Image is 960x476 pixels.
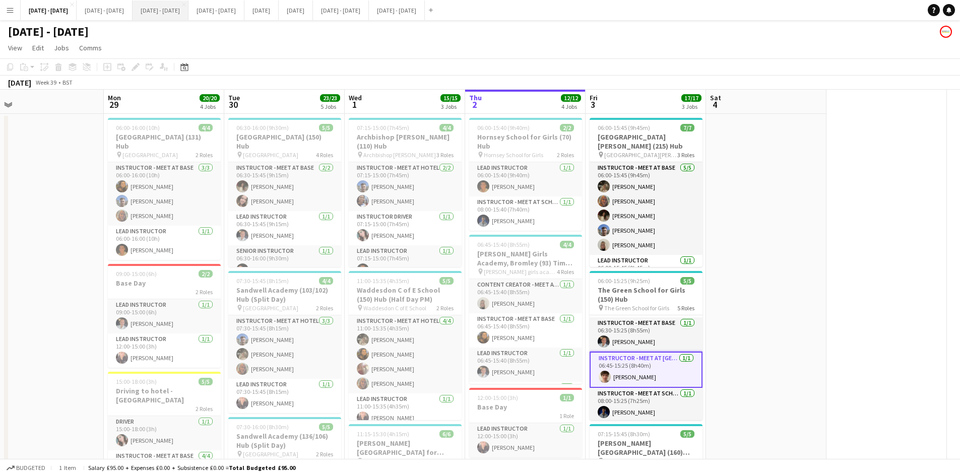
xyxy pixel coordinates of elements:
[441,103,460,110] div: 3 Jobs
[228,118,341,267] app-job-card: 06:30-16:00 (9h30m)5/5[GEOGRAPHIC_DATA] (150) Hub [GEOGRAPHIC_DATA]4 RolesInstructor - Meet at Ba...
[28,41,48,54] a: Edit
[436,457,454,465] span: 6 Roles
[469,279,582,313] app-card-role: Content Creator - Meet at Base1/106:45-15:40 (8h55m)[PERSON_NAME]
[588,99,598,110] span: 3
[349,271,462,420] app-job-card: 11:00-15:35 (4h35m)5/5Waddesdon C of E School (150) Hub (Half Day PM) Waddesdon C of E School2 Ro...
[469,235,582,384] app-job-card: 06:45-15:40 (8h55m)4/4[PERSON_NAME] Girls Academy, Bromley (93) Time Attack [PERSON_NAME] girls a...
[106,99,121,110] span: 29
[33,79,58,86] span: Week 39
[560,241,574,248] span: 4/4
[357,124,409,131] span: 07:15-15:00 (7h45m)
[469,423,582,457] app-card-role: Lead Instructor1/112:00-15:00 (3h)[PERSON_NAME]
[199,270,213,278] span: 2/2
[79,43,102,52] span: Comms
[108,162,221,226] app-card-role: Instructor - Meet at Base3/306:00-16:00 (10h)[PERSON_NAME][PERSON_NAME][PERSON_NAME]
[477,394,518,401] span: 12:00-15:00 (3h)
[227,99,240,110] span: 30
[196,288,213,296] span: 2 Roles
[349,245,462,280] app-card-role: Lead Instructor1/107:15-15:00 (7h45m)[PERSON_NAME]
[590,93,598,102] span: Fri
[75,41,106,54] a: Comms
[349,162,462,211] app-card-role: Instructor - Meet at Hotel2/207:15-15:00 (7h45m)[PERSON_NAME][PERSON_NAME]
[244,1,279,20] button: [DATE]
[228,286,341,304] h3: Sandwell Academy (103/102) Hub (Split Day)
[557,151,574,159] span: 2 Roles
[316,151,333,159] span: 4 Roles
[108,226,221,260] app-card-role: Lead Instructor1/106:00-16:00 (10h)[PERSON_NAME]
[560,394,574,401] span: 1/1
[243,304,298,312] span: [GEOGRAPHIC_DATA]
[557,268,574,276] span: 4 Roles
[469,162,582,196] app-card-role: Lead Instructor1/106:00-15:40 (9h40m)[PERSON_NAME]
[590,286,702,304] h3: The Green School for Girls (150) Hub
[484,151,543,159] span: Hornsey School for Girls
[590,388,702,422] app-card-role: Instructor - Meet at School1/108:00-15:25 (7h25m)[PERSON_NAME]
[349,132,462,151] h3: Archbishop [PERSON_NAME] (110) Hub
[188,1,244,20] button: [DATE] - [DATE]
[469,118,582,231] app-job-card: 06:00-15:40 (9h40m)2/2Hornsey School for Girls (70) Hub Hornsey School for Girls2 RolesLead Instr...
[709,99,721,110] span: 4
[477,241,530,248] span: 06:45-15:40 (8h55m)
[469,132,582,151] h3: Hornsey School for Girls (70) Hub
[8,43,22,52] span: View
[108,93,121,102] span: Mon
[469,388,582,457] app-job-card: 12:00-15:00 (3h)1/1Base Day1 RoleLead Instructor1/112:00-15:00 (3h)[PERSON_NAME]
[320,94,340,102] span: 23/23
[133,1,188,20] button: [DATE] - [DATE]
[677,457,694,465] span: 3 Roles
[228,245,341,280] app-card-role: Senior Instructor1/106:30-16:00 (9h30m)[PERSON_NAME]
[349,211,462,245] app-card-role: Instructor Driver1/107:15-15:00 (7h45m)[PERSON_NAME]
[196,151,213,159] span: 2 Roles
[349,439,462,457] h3: [PERSON_NAME][GEOGRAPHIC_DATA] for Boys (170) Hub (Half Day PM)
[940,26,952,38] app-user-avatar: Programmes & Operations
[8,78,31,88] div: [DATE]
[316,304,333,312] span: 2 Roles
[590,162,702,255] app-card-role: Instructor - Meet at Base5/506:00-15:45 (9h45m)[PERSON_NAME][PERSON_NAME][PERSON_NAME][PERSON_NAM...
[32,43,44,52] span: Edit
[8,24,89,39] h1: [DATE] - [DATE]
[228,432,341,450] h3: Sandwell Academy (136/106) Hub (Split Day)
[316,450,333,458] span: 2 Roles
[196,405,213,413] span: 2 Roles
[439,430,454,438] span: 6/6
[604,151,677,159] span: [GEOGRAPHIC_DATA][PERSON_NAME]
[590,271,702,420] app-job-card: 06:00-15:25 (9h25m)5/5The Green School for Girls (150) Hub The Green School for Girls5 Roles[PERS...
[319,423,333,431] span: 5/5
[279,1,313,20] button: [DATE]
[357,277,409,285] span: 11:00-15:35 (4h35m)
[228,211,341,245] app-card-role: Lead Instructor1/106:30-15:45 (9h15m)[PERSON_NAME]
[228,162,341,211] app-card-role: Instructor - Meet at Base2/206:30-15:45 (9h15m)[PERSON_NAME][PERSON_NAME]
[349,393,462,428] app-card-role: Lead Instructor1/111:00-15:35 (4h35m)[PERSON_NAME]
[590,118,702,267] app-job-card: 06:00-15:45 (9h45m)7/7[GEOGRAPHIC_DATA][PERSON_NAME] (215) Hub [GEOGRAPHIC_DATA][PERSON_NAME]3 Ro...
[108,118,221,260] app-job-card: 06:00-16:00 (10h)4/4[GEOGRAPHIC_DATA] (131) Hub [GEOGRAPHIC_DATA]2 RolesInstructor - Meet at Base...
[62,79,73,86] div: BST
[108,264,221,368] div: 09:00-15:00 (6h)2/2Base Day2 RolesLead Instructor1/109:00-15:00 (6h)[PERSON_NAME]Lead Instructor1...
[236,423,289,431] span: 07:30-16:00 (8h30m)
[680,277,694,285] span: 5/5
[5,462,47,473] button: Budgeted
[349,118,462,267] app-job-card: 07:15-15:00 (7h45m)4/4Archbishop [PERSON_NAME] (110) Hub Archbishop [PERSON_NAME]3 RolesInstructo...
[108,333,221,368] app-card-role: Lead Instructor1/112:00-15:00 (3h)[PERSON_NAME]
[680,124,694,131] span: 7/7
[604,457,677,465] span: [PERSON_NAME][GEOGRAPHIC_DATA]
[88,464,295,471] div: Salary £95.00 + Expenses £0.00 + Subsistence £0.00 =
[50,41,73,54] a: Jobs
[710,93,721,102] span: Sat
[469,196,582,231] app-card-role: Instructor - Meet at School1/108:00-15:40 (7h40m)[PERSON_NAME]
[347,99,362,110] span: 1
[357,430,409,438] span: 11:15-15:30 (4h15m)
[469,249,582,267] h3: [PERSON_NAME] Girls Academy, Bromley (93) Time Attack
[228,271,341,413] div: 07:30-15:45 (8h15m)4/4Sandwell Academy (103/102) Hub (Split Day) [GEOGRAPHIC_DATA]2 RolesInstruct...
[681,94,701,102] span: 17/17
[228,315,341,379] app-card-role: Instructor - Meet at Hotel3/307:30-15:45 (8h15m)[PERSON_NAME][PERSON_NAME][PERSON_NAME]
[236,124,289,131] span: 06:30-16:00 (9h30m)
[561,94,581,102] span: 12/12
[199,378,213,385] span: 5/5
[439,277,454,285] span: 5/5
